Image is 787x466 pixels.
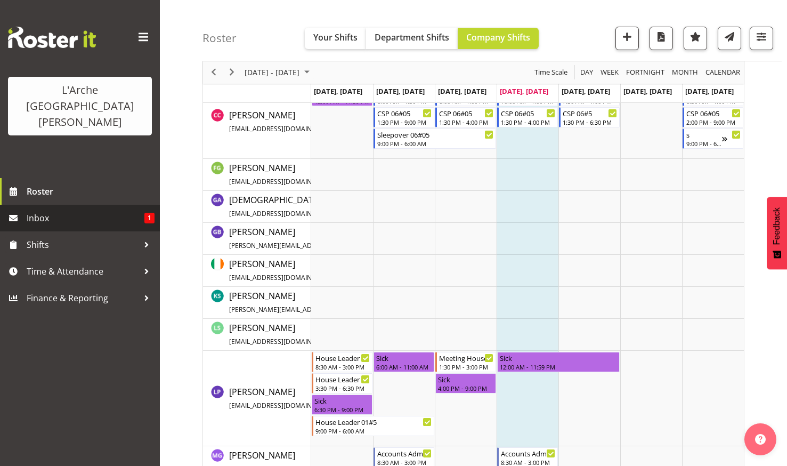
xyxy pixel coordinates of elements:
div: 6:00 AM - 11:00 AM [376,363,432,371]
button: Previous [207,66,221,79]
button: Your Shifts [305,28,366,49]
span: Finance & Reporting [27,290,139,306]
button: September 2025 [243,66,314,79]
span: [DATE] - [DATE] [244,66,301,79]
button: Next [225,66,239,79]
img: Rosterit website logo [8,27,96,48]
div: 3:30 PM - 6:30 PM [315,384,370,392]
div: 1:30 PM - 4:00 PM [501,118,555,126]
span: [EMAIL_ADDRESS][DOMAIN_NAME] [229,337,335,346]
span: [EMAIL_ADDRESS][DOMAIN_NAME][PERSON_NAME] [229,273,385,282]
div: 1:30 PM - 9:00 PM [377,118,432,126]
div: next period [223,61,241,84]
span: Inbox [27,210,144,226]
div: CSP 06#05 [377,108,432,118]
div: Meeting House Leader 01#05 [439,352,493,363]
span: [DATE], [DATE] [314,86,362,96]
span: Day [579,66,594,79]
div: Lydia Peters"s event - Meeting House Leader 01#05 Begin From Wednesday, September 17, 2025 at 1:3... [435,352,496,372]
div: CSP 06#05 [501,108,555,118]
div: September 15 - 21, 2025 [241,61,316,84]
h4: Roster [202,32,237,44]
div: CSP 06#05 [686,108,741,118]
div: Lydia Peters"s event - Sick Begin From Thursday, September 18, 2025 at 12:00:00 AM GMT+12:00 Ends... [497,352,620,372]
span: [EMAIL_ADDRESS][DOMAIN_NAME] [229,401,335,410]
td: Crissandra Cruz resource [203,85,311,159]
div: Sick [500,352,617,363]
div: House Leader 01#5 [315,352,370,363]
div: Crissandra Cruz"s event - CSP 06#05 Begin From Sunday, September 21, 2025 at 2:00:00 PM GMT+12:00... [683,107,743,127]
button: Filter Shifts [750,27,773,50]
span: calendar [704,66,741,79]
div: 8:30 AM - 3:00 PM [315,363,370,371]
a: [PERSON_NAME][EMAIL_ADDRESS][DOMAIN_NAME] [229,162,382,187]
div: Crissandra Cruz"s event - s Begin From Sunday, September 21, 2025 at 9:00:00 PM GMT+12:00 Ends At... [683,128,743,149]
div: House Leader 01#5 [315,416,432,427]
div: Lydia Peters"s event - House Leader 01#5 Begin From Monday, September 15, 2025 at 9:00:00 PM GMT+... [312,416,434,436]
td: Gay Andrade resource [203,191,311,223]
div: Sick [314,395,370,406]
a: [PERSON_NAME][EMAIL_ADDRESS][DOMAIN_NAME][PERSON_NAME] [229,258,428,283]
button: Download a PDF of the roster according to the set date range. [650,27,673,50]
span: [EMAIL_ADDRESS][DOMAIN_NAME] [229,209,335,218]
span: Feedback [772,207,782,245]
a: [PERSON_NAME][PERSON_NAME][EMAIL_ADDRESS][DOMAIN_NAME] [229,290,428,315]
button: Send a list of all shifts for the selected filtered period to all rostered employees. [718,27,741,50]
button: Highlight an important date within the roster. [684,27,707,50]
div: Crissandra Cruz"s event - CSP 06#5 Begin From Friday, September 19, 2025 at 1:30:00 PM GMT+12:00 ... [559,107,620,127]
div: Lydia Peters"s event - House Leader 01#5 Begin From Monday, September 15, 2025 at 8:30:00 AM GMT+... [312,352,372,372]
div: House Leader 01#5 [315,374,370,384]
div: 9:00 PM - 6:00 AM [315,427,432,435]
div: CSP 06#5 [563,108,617,118]
span: [PERSON_NAME][EMAIL_ADDRESS][DOMAIN_NAME] [229,305,385,314]
div: 1:30 PM - 6:30 PM [563,118,617,126]
div: Accounts Admin [377,448,432,459]
div: L'Arche [GEOGRAPHIC_DATA][PERSON_NAME] [19,82,141,130]
div: 1:30 PM - 4:00 PM [439,118,493,126]
span: [DATE], [DATE] [562,86,610,96]
button: Timeline Week [599,66,621,79]
div: 2:00 PM - 9:00 PM [686,118,741,126]
div: 6:30 PM - 9:00 PM [314,405,370,414]
a: [PERSON_NAME][EMAIL_ADDRESS][DOMAIN_NAME] [229,109,382,134]
div: Sleepover 06#05 [377,129,493,140]
span: [DATE], [DATE] [376,86,425,96]
span: Fortnight [625,66,666,79]
button: Time Scale [533,66,570,79]
div: CSP 06#05 [439,108,493,118]
div: Sick [376,352,432,363]
div: previous period [205,61,223,84]
span: [DATE], [DATE] [623,86,672,96]
td: Karen Herbert resource [203,255,311,287]
button: Add a new shift [615,27,639,50]
a: [PERSON_NAME][EMAIL_ADDRESS][DOMAIN_NAME] [229,385,378,411]
button: Timeline Day [579,66,595,79]
div: Crissandra Cruz"s event - CSP 06#05 Begin From Wednesday, September 17, 2025 at 1:30:00 PM GMT+12... [435,107,496,127]
button: Feedback - Show survey [767,197,787,269]
a: [PERSON_NAME][EMAIL_ADDRESS][DOMAIN_NAME] [229,322,378,347]
img: help-xxl-2.png [755,434,766,445]
div: 12:00 AM - 11:59 PM [500,363,617,371]
div: Lydia Peters"s event - Sick Begin From Tuesday, September 16, 2025 at 6:00:00 AM GMT+12:00 Ends A... [374,352,434,372]
span: [EMAIL_ADDRESS][DOMAIN_NAME] [229,177,335,186]
td: Leanne Smith resource [203,319,311,351]
td: Katherine Shaw resource [203,287,311,319]
div: Crissandra Cruz"s event - CSP 06#05 Begin From Tuesday, September 16, 2025 at 1:30:00 PM GMT+12:0... [374,107,434,127]
a: [DEMOGRAPHIC_DATA][PERSON_NAME][EMAIL_ADDRESS][DOMAIN_NAME] [229,194,387,219]
span: [PERSON_NAME] [229,386,378,411]
span: Department Shifts [375,31,449,43]
span: [DATE], [DATE] [685,86,734,96]
button: Fortnight [624,66,667,79]
div: Sick [438,374,493,384]
span: Your Shifts [313,31,358,43]
span: [PERSON_NAME] [229,322,378,347]
span: [EMAIL_ADDRESS][DOMAIN_NAME] [229,124,335,133]
span: Time Scale [533,66,569,79]
div: Accounts Admin [501,448,555,459]
div: s [686,129,722,140]
span: [PERSON_NAME][EMAIL_ADDRESS][DOMAIN_NAME][PERSON_NAME] [229,241,435,250]
span: [DEMOGRAPHIC_DATA][PERSON_NAME] [229,194,387,219]
button: Month [704,66,742,79]
td: Faustina Gaensicke resource [203,159,311,191]
span: Shifts [27,237,139,253]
